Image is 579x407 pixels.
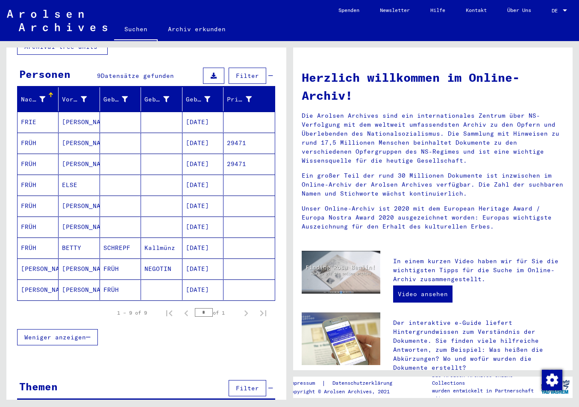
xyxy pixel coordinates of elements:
[223,87,274,111] mat-header-cell: Prisoner #
[223,133,274,153] mat-cell: 29471
[114,19,158,41] a: Suchen
[144,92,182,106] div: Geburt‏
[141,258,182,279] mat-cell: NEGOTIN
[100,279,141,300] mat-cell: FRÜH
[59,175,100,195] mat-cell: ELSE
[288,379,403,388] div: |
[141,238,182,258] mat-cell: Kallmünz
[101,72,174,80] span: Datensätze gefunden
[141,87,182,111] mat-header-cell: Geburt‏
[62,95,86,104] div: Vorname
[302,111,564,165] p: Die Arolsen Archives sind ein internationales Zentrum über NS-Verfolgung mit dem weltweit umfasse...
[539,376,571,398] img: yv_logo.png
[17,329,98,345] button: Weniger anzeigen
[255,304,272,321] button: Last page
[18,238,59,258] mat-cell: FRÜH
[18,154,59,174] mat-cell: FRÜH
[59,196,100,216] mat-cell: [PERSON_NAME]
[182,196,223,216] mat-cell: [DATE]
[59,279,100,300] mat-cell: [PERSON_NAME]
[24,333,86,341] span: Weniger anzeigen
[195,309,238,317] div: of 1
[59,112,100,132] mat-cell: [PERSON_NAME]
[59,133,100,153] mat-cell: [PERSON_NAME]
[288,379,322,388] a: Impressum
[542,370,562,390] img: Zustimmung ändern
[238,304,255,321] button: Next page
[302,68,564,104] h1: Herzlich willkommen im Online-Archiv!
[541,369,562,390] div: Zustimmung ändern
[302,171,564,198] p: Ein großer Teil der rund 30 Millionen Dokumente ist inzwischen im Online-Archiv der Arolsen Archi...
[7,10,107,31] img: Arolsen_neg.svg
[182,217,223,237] mat-cell: [DATE]
[229,380,266,396] button: Filter
[227,95,251,104] div: Prisoner #
[18,258,59,279] mat-cell: [PERSON_NAME]
[18,87,59,111] mat-header-cell: Nachname
[59,217,100,237] mat-cell: [PERSON_NAME]
[302,312,381,365] img: eguide.jpg
[100,258,141,279] mat-cell: FRÜH
[229,68,266,84] button: Filter
[18,196,59,216] mat-cell: FRÜH
[182,133,223,153] mat-cell: [DATE]
[178,304,195,321] button: Previous page
[288,388,403,395] p: Copyright © Arolsen Archives, 2021
[100,238,141,258] mat-cell: SCHREPF
[182,112,223,132] mat-cell: [DATE]
[144,95,169,104] div: Geburt‏
[100,87,141,111] mat-header-cell: Geburtsname
[18,279,59,300] mat-cell: [PERSON_NAME]
[62,92,99,106] div: Vorname
[182,238,223,258] mat-cell: [DATE]
[103,92,141,106] div: Geburtsname
[227,92,264,106] div: Prisoner #
[432,387,538,402] p: wurden entwickelt in Partnerschaft mit
[236,72,259,80] span: Filter
[59,87,100,111] mat-header-cell: Vorname
[59,154,100,174] mat-cell: [PERSON_NAME]
[117,309,147,317] div: 1 – 9 of 9
[236,384,259,392] span: Filter
[182,258,223,279] mat-cell: [DATE]
[59,238,100,258] mat-cell: BETTY
[182,154,223,174] mat-cell: [DATE]
[182,175,223,195] mat-cell: [DATE]
[18,133,59,153] mat-cell: FRÜH
[21,95,45,104] div: Nachname
[326,379,403,388] a: Datenschutzerklärung
[19,379,58,394] div: Themen
[18,175,59,195] mat-cell: FRÜH
[302,251,381,294] img: video.jpg
[19,66,71,82] div: Personen
[182,87,223,111] mat-header-cell: Geburtsdatum
[182,279,223,300] mat-cell: [DATE]
[393,285,453,303] a: Video ansehen
[552,8,561,14] span: DE
[97,72,101,80] span: 9
[59,258,100,279] mat-cell: [PERSON_NAME]
[103,95,128,104] div: Geburtsname
[393,257,564,284] p: In einem kurzen Video haben wir für Sie die wichtigsten Tipps für die Suche im Online-Archiv zusa...
[302,204,564,231] p: Unser Online-Archiv ist 2020 mit dem European Heritage Award / Europa Nostra Award 2020 ausgezeic...
[393,318,564,372] p: Der interaktive e-Guide liefert Hintergrundwissen zum Verständnis der Dokumente. Sie finden viele...
[432,371,538,387] p: Die Arolsen Archives Online-Collections
[223,154,274,174] mat-cell: 29471
[186,92,223,106] div: Geburtsdatum
[161,304,178,321] button: First page
[21,92,58,106] div: Nachname
[18,112,59,132] mat-cell: FRIE
[158,19,236,39] a: Archiv erkunden
[186,95,210,104] div: Geburtsdatum
[18,217,59,237] mat-cell: FRÜH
